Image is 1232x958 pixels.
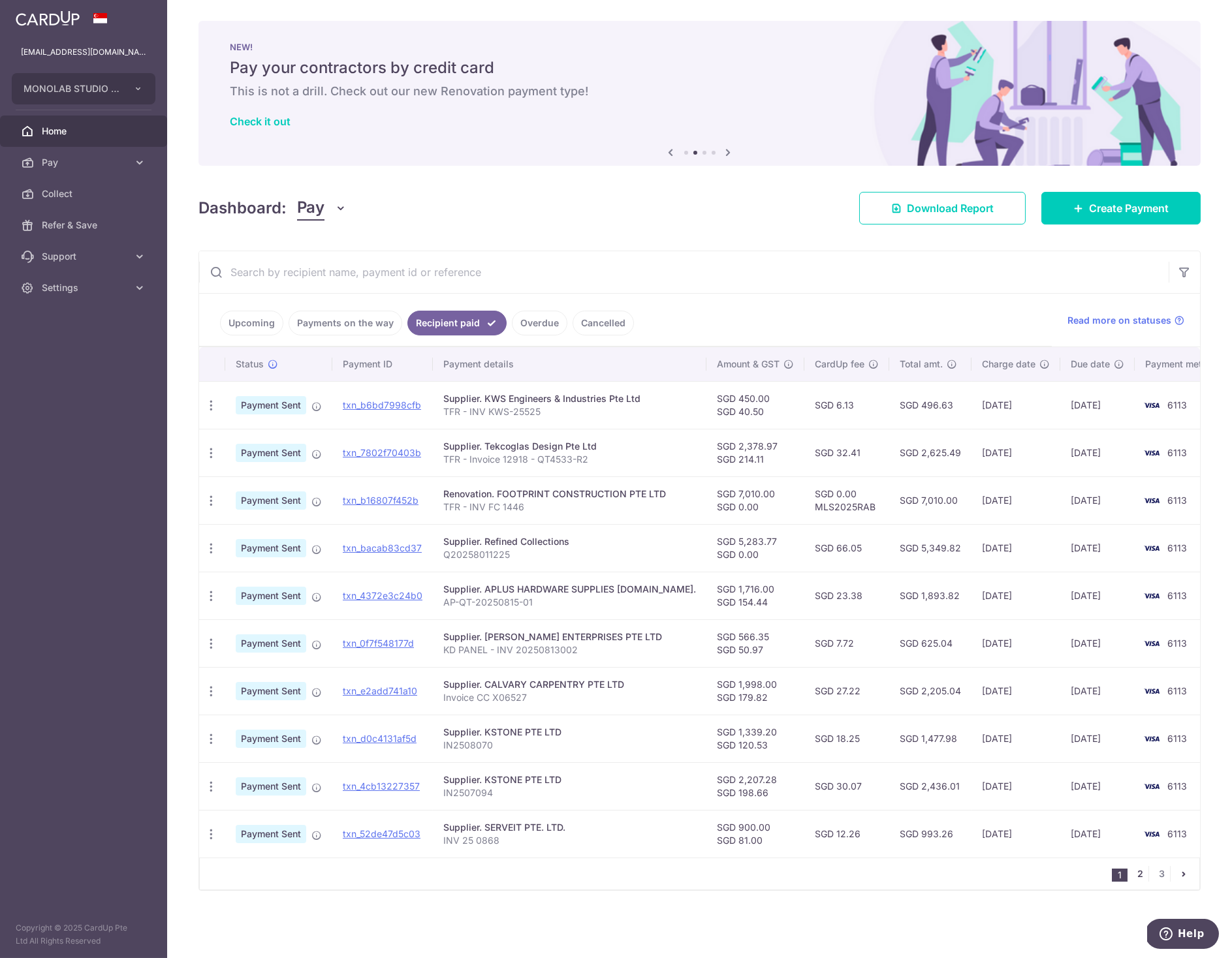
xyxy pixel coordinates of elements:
[236,777,306,796] span: Payment Sent
[971,619,1060,667] td: [DATE]
[804,715,889,762] td: SGD 18.25
[1060,381,1135,429] td: [DATE]
[236,539,306,557] span: Payment Sent
[717,358,780,371] span: Amount & GST
[16,10,80,26] img: CardUp
[706,429,804,476] td: SGD 2,378.97 SGD 214.11
[1167,495,1187,506] span: 6113
[889,476,971,524] td: SGD 7,010.00
[1139,397,1165,413] img: Bank Card
[1112,869,1128,882] li: 1
[220,311,283,335] a: Upcoming
[12,73,155,104] button: MONOLAB STUDIO PTE. LTD.
[1089,200,1169,216] span: Create Payment
[804,762,889,810] td: SGD 30.07
[343,399,421,410] a: txn_b6bd7998cfb
[343,542,422,553] a: txn_bacab83cd37
[1041,192,1201,224] a: Create Payment
[236,682,306,700] span: Payment Sent
[889,667,971,715] td: SGD 2,205.04
[804,667,889,715] td: SGD 27.22
[236,358,264,371] span: Status
[443,773,696,786] div: Supplier. KSTONE PTE LTD
[889,429,971,476] td: SGD 2,625.49
[198,21,1201,166] img: Renovation banner
[443,392,696,405] div: Supplier. KWS Engineers & Industries Pte Ltd
[804,381,889,429] td: SGD 6.13
[1139,826,1165,842] img: Bank Card
[971,762,1060,810] td: [DATE]
[443,630,696,643] div: Supplier. [PERSON_NAME] ENTERPRISES PTE LTD
[443,405,696,418] p: TFR - INV KWS-25525
[443,583,696,596] div: Supplier. APLUS HARDWARE SUPPLIES [DOMAIN_NAME].
[443,678,696,691] div: Supplier. CALVARY CARPENTRY PTE LTD
[21,46,146,59] p: [EMAIL_ADDRESS][DOMAIN_NAME]
[889,810,971,858] td: SGD 993.26
[443,821,696,834] div: Supplier. SERVEIT PTE. LTD.
[804,619,889,667] td: SGD 7.72
[343,828,420,839] a: txn_52de47d5c03
[706,619,804,667] td: SGD 566.35 SGD 50.97
[907,200,994,216] span: Download Report
[889,381,971,429] td: SGD 496.63
[443,501,696,514] p: TFR - INV FC 1446
[1060,476,1135,524] td: [DATE]
[815,358,864,371] span: CardUp fee
[42,187,128,200] span: Collect
[1133,866,1148,882] a: 2
[443,726,696,739] div: Supplier. KSTONE PTE LTD
[443,643,696,657] p: KD PANEL - INV 20250813002
[343,590,422,601] a: txn_4372e3c24b0
[42,219,128,232] span: Refer & Save
[889,619,971,667] td: SGD 625.04
[297,196,347,221] button: Pay
[443,739,696,752] p: IN2508070
[706,524,804,572] td: SGD 5,283.77 SGD 0.00
[1139,731,1165,747] img: Bank Card
[706,381,804,429] td: SGD 450.00 SGD 40.50
[343,780,420,792] a: txn_4cb13227357
[1167,590,1187,601] span: 6113
[236,444,306,462] span: Payment Sent
[236,491,306,510] span: Payment Sent
[230,42,1169,52] p: NEW!
[343,685,417,696] a: txn_e2add741a10
[971,476,1060,524] td: [DATE]
[230,115,291,128] a: Check it out
[706,715,804,762] td: SGD 1,339.20 SGD 120.53
[42,156,128,169] span: Pay
[24,82,120,95] span: MONOLAB STUDIO PTE. LTD.
[889,524,971,572] td: SGD 5,349.82
[343,638,414,649] a: txn_0f7f548177d
[343,733,417,744] a: txn_d0c4131af5d
[971,667,1060,715] td: [DATE]
[804,476,889,524] td: SGD 0.00 MLS2025RAB
[42,281,128,294] span: Settings
[706,667,804,715] td: SGD 1,998.00 SGD 179.82
[889,572,971,619] td: SGD 1,893.82
[443,691,696,704] p: Invoice CC X06527
[230,57,1169,78] h5: Pay your contractors by credit card
[343,495,419,506] a: txn_b16807f452b
[443,440,696,453] div: Supplier. Tekcoglas Design Pte Ltd
[297,196,324,221] span: Pay
[1139,683,1165,699] img: Bank Card
[1139,636,1165,651] img: Bank Card
[343,447,421,458] a: txn_7802f70403b
[889,715,971,762] td: SGD 1,477.98
[804,429,889,476] td: SGD 32.41
[1147,919,1219,951] iframe: Opens a widget where you can find more information
[971,572,1060,619] td: [DATE]
[407,311,507,335] a: Recipient paid
[42,125,128,138] span: Home
[1167,447,1187,458] span: 6113
[1112,858,1199,889] nav: pager
[236,634,306,653] span: Payment Sent
[1139,540,1165,556] img: Bank Card
[236,396,306,414] span: Payment Sent
[230,84,1169,99] h6: This is not a drill. Check out our new Renovation payment type!
[706,810,804,858] td: SGD 900.00 SGD 81.00
[1167,542,1187,553] span: 6113
[332,347,433,381] th: Payment ID
[706,476,804,524] td: SGD 7,010.00 SGD 0.00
